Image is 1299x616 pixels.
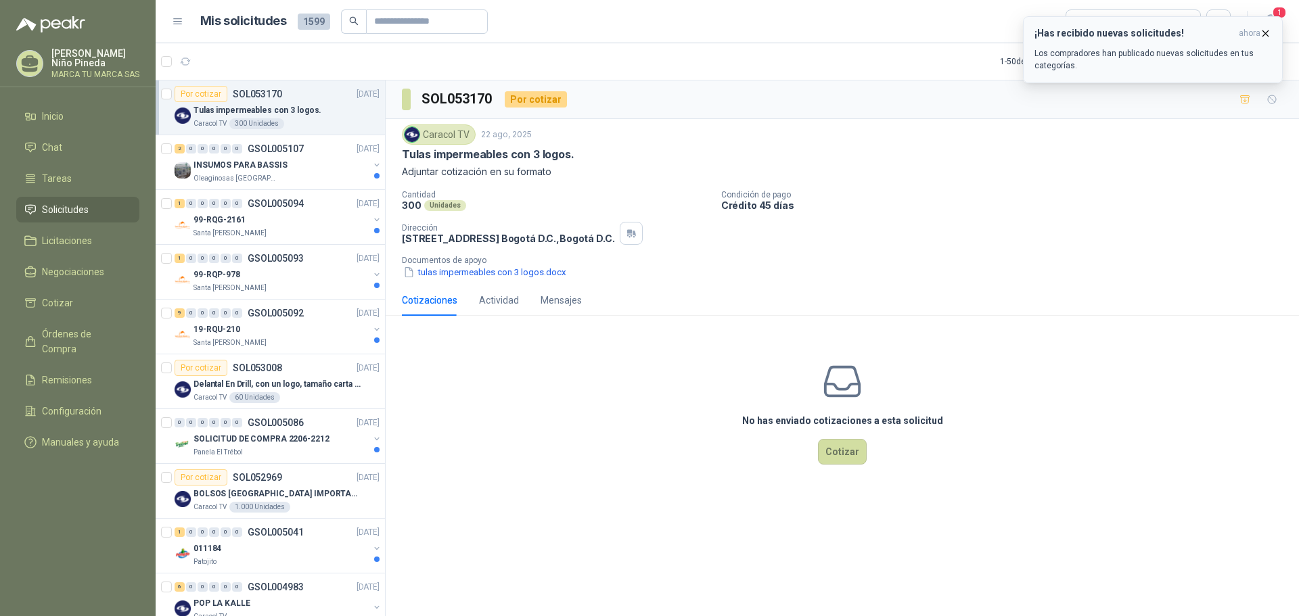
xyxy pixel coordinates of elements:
div: 0 [198,308,208,318]
p: GSOL005041 [248,527,304,537]
p: GSOL005107 [248,144,304,153]
p: [DATE] [357,471,380,484]
a: Remisiones [16,367,139,393]
p: GSOL005094 [248,199,304,208]
p: [DATE] [357,362,380,375]
div: 0 [186,199,196,208]
div: 0 [232,527,242,537]
p: 19-RQU-210 [193,323,240,336]
p: POP LA KALLE [193,597,250,610]
div: Todas [1074,14,1103,29]
div: 0 [232,144,242,153]
p: Oleaginosas [GEOGRAPHIC_DATA] [193,173,279,184]
img: Company Logo [175,272,191,288]
p: Los compradores han publicado nuevas solicitudes en tus categorías. [1034,47,1271,72]
span: Configuración [42,404,101,419]
div: 0 [209,144,219,153]
div: Caracol TV [402,124,476,145]
a: 1 0 0 0 0 0 GSOL005094[DATE] Company Logo99-RQG-2161Santa [PERSON_NAME] [175,195,382,239]
a: Chat [16,135,139,160]
img: Company Logo [405,127,419,142]
span: Manuales y ayuda [42,435,119,450]
p: GSOL005092 [248,308,304,318]
img: Company Logo [175,327,191,343]
div: 0 [186,254,196,263]
p: Documentos de apoyo [402,256,1294,265]
p: [DATE] [357,526,380,539]
img: Company Logo [175,491,191,507]
p: [DATE] [357,197,380,210]
div: 1 [175,199,185,208]
a: Cotizar [16,290,139,316]
img: Company Logo [175,108,191,124]
img: Logo peakr [16,16,85,32]
p: Cantidad [402,190,710,199]
div: 1 [175,254,185,263]
p: 300 [402,199,421,211]
button: tulas impermeables con 3 logos.docx [402,265,568,279]
p: [DATE] [357,143,380,156]
p: [DATE] [357,88,380,101]
a: Tareas [16,166,139,191]
a: Órdenes de Compra [16,321,139,362]
span: 1599 [298,14,330,30]
p: SOL052969 [233,473,282,482]
div: 0 [186,144,196,153]
div: 0 [198,418,208,427]
h3: SOL053170 [421,89,494,110]
p: Crédito 45 días [721,199,1294,211]
div: 0 [232,308,242,318]
p: Santa [PERSON_NAME] [193,228,267,239]
div: 0 [186,527,196,537]
p: Delantal En Drill, con un logo, tamaño carta 1 tinta (Se envia enlacen, como referencia) [193,378,362,391]
a: Licitaciones [16,228,139,254]
p: Caracol TV [193,502,227,513]
button: 1 [1258,9,1283,34]
img: Company Logo [175,217,191,233]
a: Manuales y ayuda [16,429,139,455]
div: 1.000 Unidades [229,502,290,513]
a: Configuración [16,398,139,424]
p: Santa [PERSON_NAME] [193,283,267,293]
span: Cotizar [42,295,73,310]
button: Cotizar [818,439,867,465]
span: Solicitudes [42,202,89,217]
span: Remisiones [42,373,92,387]
div: 0 [209,199,219,208]
div: 0 [209,527,219,537]
div: 0 [232,582,242,592]
p: [DATE] [357,252,380,265]
div: 6 [175,582,185,592]
div: 0 [221,308,231,318]
a: Por cotizarSOL053008[DATE] Company LogoDelantal En Drill, con un logo, tamaño carta 1 tinta (Se e... [156,354,385,409]
p: SOLICITUD DE COMPRA 2206-2212 [193,433,329,446]
div: 0 [221,144,231,153]
div: Mensajes [541,293,582,308]
div: 0 [221,199,231,208]
span: search [349,16,359,26]
div: Por cotizar [505,91,567,108]
div: 0 [221,527,231,537]
p: SOL053170 [233,89,282,99]
div: 300 Unidades [229,118,284,129]
div: 0 [186,308,196,318]
h1: Mis solicitudes [200,11,287,31]
h3: ¡Has recibido nuevas solicitudes! [1034,28,1233,39]
div: Unidades [424,200,466,211]
p: GSOL005093 [248,254,304,263]
p: INSUMOS PARA BASSIS [193,159,288,172]
p: [DATE] [357,581,380,594]
div: Por cotizar [175,86,227,102]
a: Inicio [16,103,139,129]
div: 0 [209,582,219,592]
p: 22 ago, 2025 [481,128,532,141]
p: Patojito [193,556,216,567]
div: 0 [209,308,219,318]
div: Actividad [479,293,519,308]
div: 1 - 50 de 793 [1000,51,1083,72]
div: Por cotizar [175,360,227,376]
span: ahora [1239,28,1260,39]
div: 0 [221,582,231,592]
p: SOL053008 [233,363,282,373]
h3: No has enviado cotizaciones a esta solicitud [742,413,943,428]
